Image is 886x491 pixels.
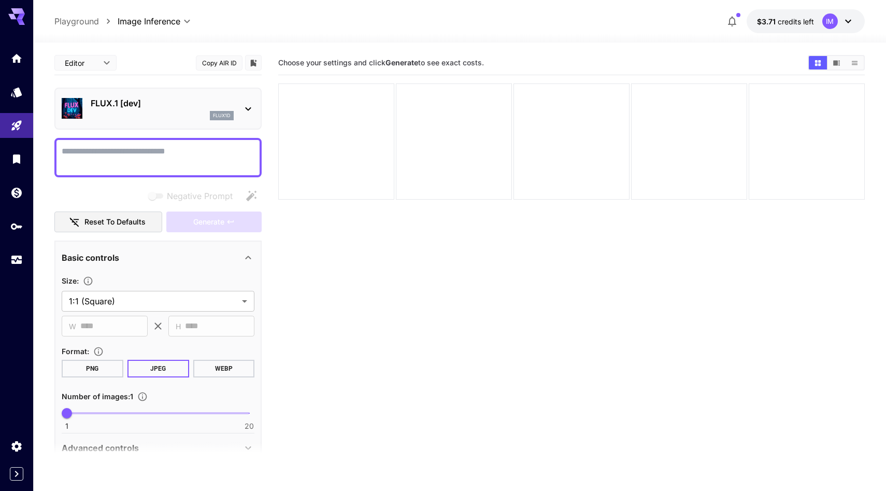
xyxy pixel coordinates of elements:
div: Advanced controls [62,436,254,460]
button: Reset to defaults [54,212,162,233]
span: $3.71 [757,17,778,26]
div: Basic controls [62,245,254,270]
div: Home [10,52,23,65]
a: Playground [54,15,99,27]
p: Basic controls [62,251,119,264]
div: Wallet [10,186,23,199]
span: H [176,320,181,332]
span: Number of images : 1 [62,392,133,401]
span: Negative Prompt [167,190,233,202]
button: PNG [62,360,123,377]
nav: breadcrumb [54,15,118,27]
button: $3.70624IM [747,9,865,33]
span: credits left [778,17,814,26]
button: Specify how many images to generate in a single request. Each image generation will be charged se... [133,391,152,402]
button: Adjust the dimensions of the generated image by specifying its width and height in pixels, or sel... [79,276,97,286]
div: $3.70624 [757,16,814,27]
span: Negative prompts are not compatible with the selected model. [146,189,241,202]
div: API Keys [10,220,23,233]
div: IM [822,13,838,29]
p: Advanced controls [62,442,139,454]
button: Show media in list view [846,56,864,69]
div: Settings [10,440,23,453]
div: Library [10,152,23,165]
span: 20 [245,421,254,431]
div: FLUX.1 [dev]flux1d [62,93,254,124]
p: flux1d [213,112,231,119]
span: Editor [65,58,97,68]
span: Choose your settings and click to see exact costs. [278,58,484,67]
span: Size : [62,276,79,285]
div: Show media in grid viewShow media in video viewShow media in list view [808,55,865,71]
button: Copy AIR ID [196,55,242,71]
button: WEBP [193,360,255,377]
button: Expand sidebar [10,467,23,481]
span: 1 [65,421,68,431]
span: Image Inference [118,15,180,27]
div: Usage [10,254,23,266]
span: 1:1 (Square) [69,295,238,307]
button: JPEG [127,360,189,377]
button: Show media in video view [827,56,846,69]
button: Show media in grid view [809,56,827,69]
div: Models [10,86,23,99]
button: Add to library [249,57,258,69]
p: FLUX.1 [dev] [91,97,234,109]
b: Generate [385,58,418,67]
span: W [69,320,76,332]
span: Format : [62,347,89,356]
div: Playground [10,119,23,132]
button: Choose the file format for the output image. [89,346,108,357]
